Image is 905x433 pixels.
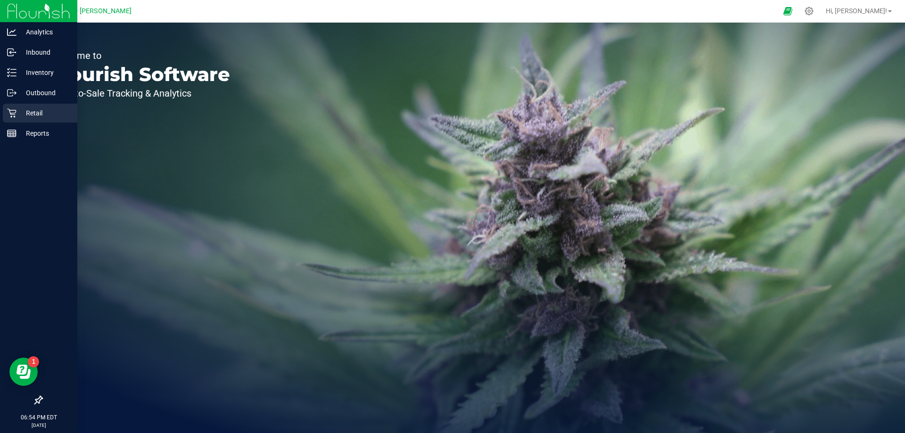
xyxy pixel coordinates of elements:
[826,7,887,15] span: Hi, [PERSON_NAME]!
[4,413,73,422] p: 06:54 PM EDT
[7,88,16,98] inline-svg: Outbound
[16,26,73,38] p: Analytics
[16,107,73,119] p: Retail
[4,422,73,429] p: [DATE]
[51,65,230,84] p: Flourish Software
[7,68,16,77] inline-svg: Inventory
[16,128,73,139] p: Reports
[7,129,16,138] inline-svg: Reports
[777,2,798,20] span: Open Ecommerce Menu
[61,7,132,15] span: GA1 - [PERSON_NAME]
[51,89,230,98] p: Seed-to-Sale Tracking & Analytics
[16,47,73,58] p: Inbound
[7,108,16,118] inline-svg: Retail
[16,67,73,78] p: Inventory
[7,48,16,57] inline-svg: Inbound
[7,27,16,37] inline-svg: Analytics
[803,7,815,16] div: Manage settings
[51,51,230,60] p: Welcome to
[9,358,38,386] iframe: Resource center
[28,356,39,368] iframe: Resource center unread badge
[16,87,73,98] p: Outbound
